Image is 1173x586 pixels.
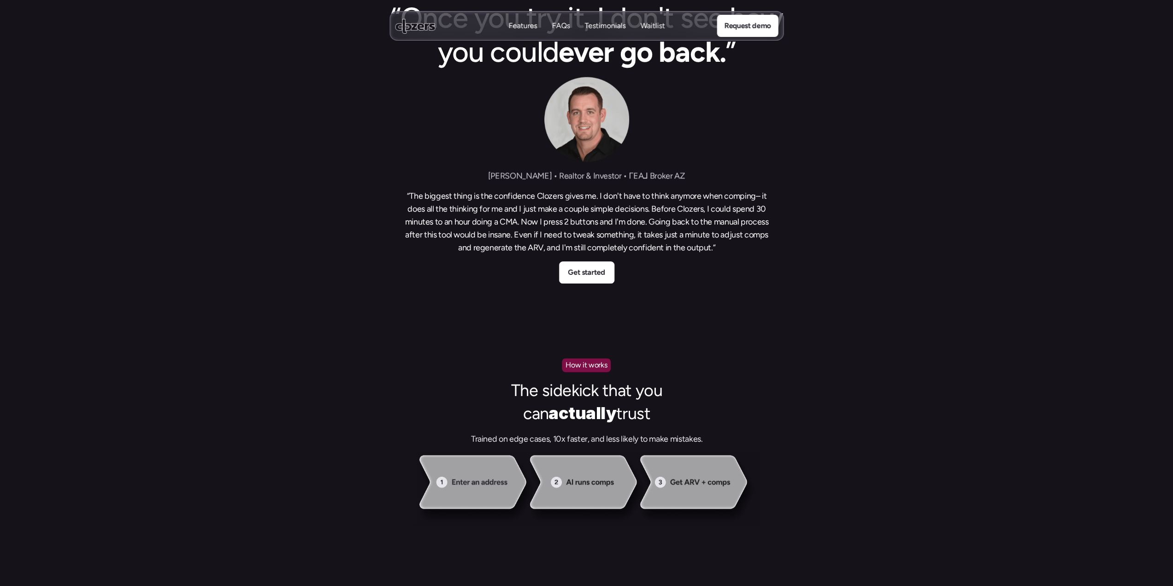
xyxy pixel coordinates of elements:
[568,266,605,278] p: Get started
[508,21,537,31] a: FeaturesFeatures
[566,359,607,371] p: How it works
[640,21,665,31] a: WaitlistWaitlist
[552,31,570,41] p: FAQs
[559,35,726,69] strong: ever go back.
[717,15,778,37] a: Request demo
[584,21,625,31] p: Testimonials
[508,31,537,41] p: Features
[384,1,790,70] h1: “Once you try it, I don't see how you could ”
[559,261,614,284] a: Get started
[640,21,665,31] p: Waitlist
[552,21,570,31] p: FAQs
[552,21,570,31] a: FAQsFAQs
[495,379,679,425] h2: The sidekick that you can trust
[584,21,625,31] a: TestimonialsTestimonials
[548,403,616,423] strong: actually
[584,31,625,41] p: Testimonials
[724,20,771,32] p: Request demo
[402,189,771,254] h3: “The biggest thing is the confidence Clozers gives me. I don't have to think anymore when comping...
[430,432,743,445] h3: Trained on edge cases, 10x faster, and less likely to make mistakes.
[508,21,537,31] p: Features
